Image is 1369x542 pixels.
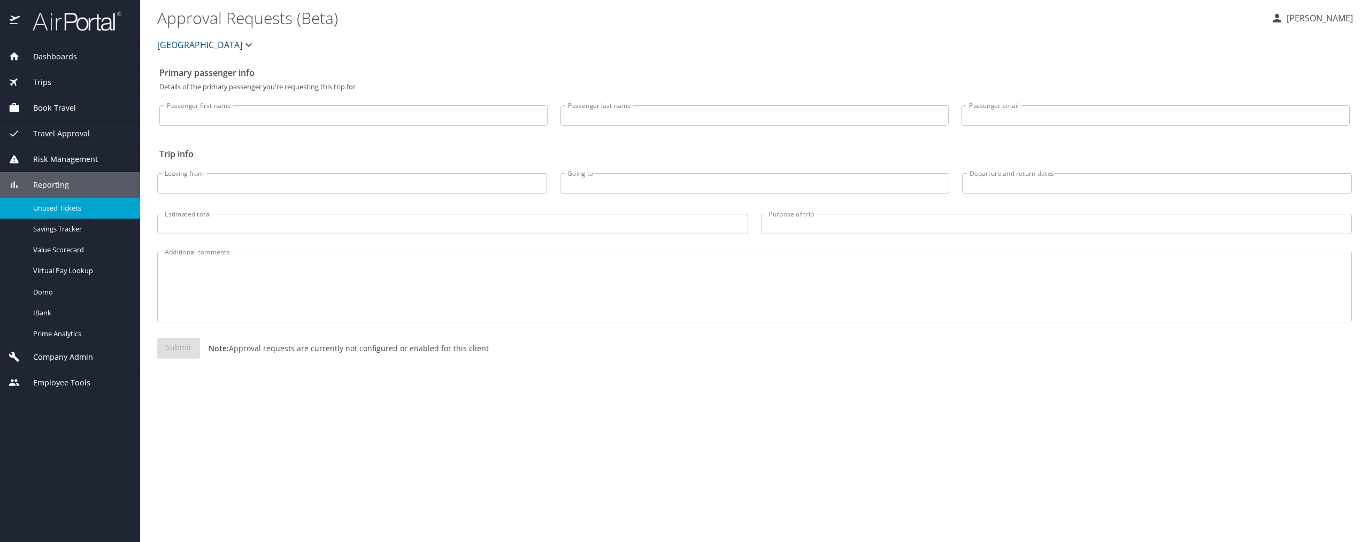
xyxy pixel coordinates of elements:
[20,102,76,114] span: Book Travel
[209,343,229,353] strong: Note:
[159,64,1350,81] h2: Primary passenger info
[33,266,127,276] span: Virtual Pay Lookup
[157,1,1262,34] h1: Approval Requests (Beta)
[20,128,90,140] span: Travel Approval
[20,51,77,63] span: Dashboards
[200,343,489,354] p: Approval requests are currently not configured or enabled for this client
[33,308,127,318] span: IBank
[159,83,1350,90] p: Details of the primary passenger you're requesting this trip for
[20,179,69,191] span: Reporting
[21,11,121,32] img: airportal-logo.png
[20,76,51,88] span: Trips
[33,287,127,297] span: Domo
[1266,9,1357,28] button: [PERSON_NAME]
[20,153,98,165] span: Risk Management
[1283,12,1353,25] p: [PERSON_NAME]
[33,203,127,213] span: Unused Tickets
[20,377,90,389] span: Employee Tools
[33,245,127,255] span: Value Scorecard
[153,34,259,56] button: [GEOGRAPHIC_DATA]
[33,224,127,234] span: Savings Tracker
[20,351,93,363] span: Company Admin
[157,37,242,52] span: [GEOGRAPHIC_DATA]
[10,11,21,32] img: icon-airportal.png
[33,329,127,339] span: Prime Analytics
[159,145,1350,162] h2: Trip info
